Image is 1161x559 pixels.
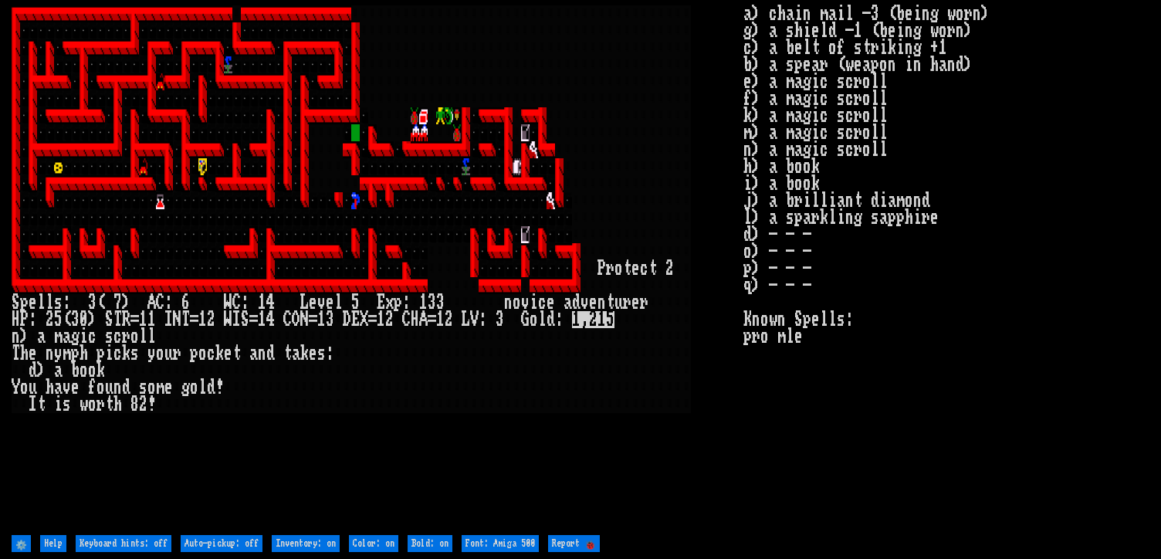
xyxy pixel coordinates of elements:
[122,328,130,345] div: r
[12,535,31,552] input: ⚙️
[63,345,71,362] div: m
[12,379,20,396] div: Y
[37,328,46,345] div: a
[76,535,171,552] input: Keyboard hints: off
[46,311,54,328] div: 2
[54,379,63,396] div: a
[377,294,385,311] div: E
[12,345,20,362] div: T
[71,345,80,362] div: p
[215,345,224,362] div: k
[462,535,539,552] input: Font: Amiga 500
[207,379,215,396] div: d
[20,345,29,362] div: h
[614,260,623,277] div: o
[614,294,623,311] div: u
[63,294,71,311] div: :
[207,311,215,328] div: 2
[88,379,96,396] div: f
[349,535,398,552] input: Color: on
[292,311,300,328] div: O
[249,311,258,328] div: =
[470,311,479,328] div: V
[419,311,428,328] div: A
[496,311,504,328] div: 3
[258,345,266,362] div: n
[597,311,606,328] mark: 1
[207,345,215,362] div: c
[402,294,411,311] div: :
[504,294,513,311] div: n
[80,328,88,345] div: i
[317,294,326,311] div: v
[198,345,207,362] div: o
[96,294,105,311] div: (
[597,294,606,311] div: n
[164,345,173,362] div: u
[37,362,46,379] div: )
[266,294,275,311] div: 4
[743,5,1149,531] stats: a) chain mail -3 (being worn) g) a shield -1 (being worn) c) a belt of striking +1 b) a spear (we...
[12,294,20,311] div: S
[547,294,555,311] div: e
[564,294,572,311] div: a
[147,345,156,362] div: y
[241,294,249,311] div: :
[190,311,198,328] div: =
[105,396,113,413] div: t
[29,345,37,362] div: e
[156,345,164,362] div: o
[597,260,606,277] div: P
[164,311,173,328] div: I
[198,379,207,396] div: l
[12,311,20,328] div: H
[20,379,29,396] div: o
[513,294,521,311] div: o
[631,294,640,311] div: e
[80,345,88,362] div: h
[181,294,190,311] div: 6
[580,311,589,328] mark: ,
[631,260,640,277] div: e
[20,328,29,345] div: )
[377,311,385,328] div: 1
[40,535,66,552] input: Help
[122,311,130,328] div: R
[54,294,63,311] div: s
[96,379,105,396] div: o
[232,294,241,311] div: C
[640,294,648,311] div: r
[105,379,113,396] div: u
[326,311,334,328] div: 3
[54,362,63,379] div: a
[334,294,343,311] div: l
[232,345,241,362] div: t
[54,311,63,328] div: 5
[272,535,340,552] input: Inventory: on
[20,311,29,328] div: P
[232,311,241,328] div: I
[538,294,547,311] div: c
[113,396,122,413] div: h
[266,311,275,328] div: 4
[300,294,309,311] div: L
[419,294,428,311] div: 1
[648,260,657,277] div: t
[241,311,249,328] div: S
[538,311,547,328] div: l
[63,311,71,328] div: (
[80,396,88,413] div: w
[88,311,96,328] div: )
[122,294,130,311] div: )
[63,379,71,396] div: v
[139,311,147,328] div: 1
[292,345,300,362] div: a
[88,328,96,345] div: c
[521,294,530,311] div: v
[20,294,29,311] div: p
[147,294,156,311] div: A
[436,294,445,311] div: 3
[113,311,122,328] div: T
[96,396,105,413] div: r
[147,379,156,396] div: o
